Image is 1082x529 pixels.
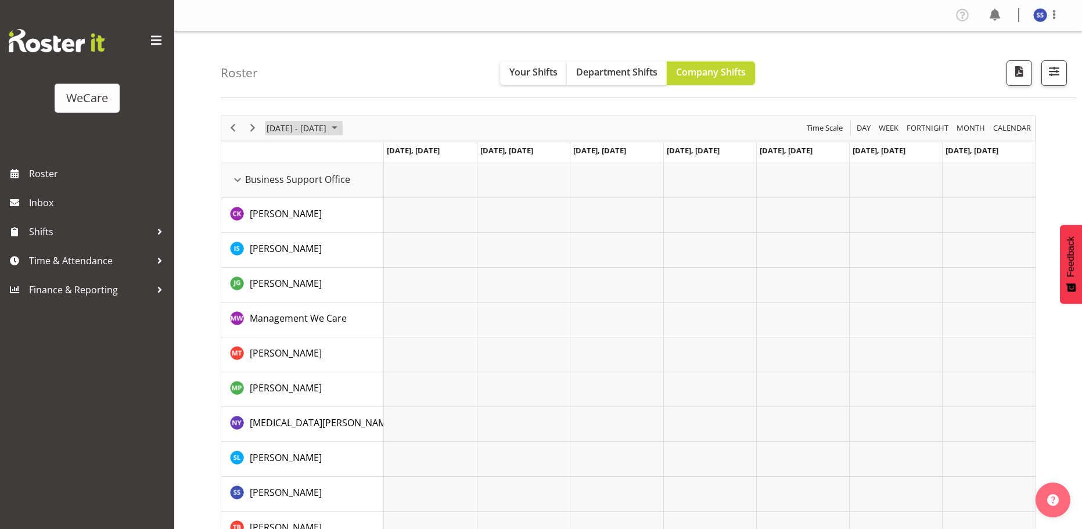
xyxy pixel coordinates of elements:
[667,145,720,156] span: [DATE], [DATE]
[878,121,900,135] span: Week
[265,121,328,135] span: [DATE] - [DATE]
[1060,225,1082,304] button: Feedback - Show survey
[263,116,344,141] div: June 24 - 30, 2024
[991,121,1033,135] button: Month
[855,121,872,135] span: Day
[29,165,168,182] span: Roster
[576,66,657,78] span: Department Shifts
[1033,8,1047,22] img: savita-savita11083.jpg
[250,381,322,395] a: [PERSON_NAME]
[221,442,384,477] td: Sarah Lamont resource
[29,252,151,269] span: Time & Attendance
[243,116,263,141] div: next period
[905,121,950,135] span: Fortnight
[221,477,384,512] td: Savita Savita resource
[1047,494,1059,506] img: help-xxl-2.png
[250,207,322,220] span: [PERSON_NAME]
[9,29,105,52] img: Rosterit website logo
[221,163,384,198] td: Business Support Office resource
[250,312,347,325] span: Management We Care
[806,121,844,135] span: Time Scale
[387,145,440,156] span: [DATE], [DATE]
[480,145,533,156] span: [DATE], [DATE]
[250,311,347,325] a: Management We Care
[853,145,905,156] span: [DATE], [DATE]
[250,485,322,499] a: [PERSON_NAME]
[855,121,873,135] button: Timeline Day
[805,121,845,135] button: Time Scale
[250,416,394,430] a: [MEDICAL_DATA][PERSON_NAME]
[250,242,322,255] a: [PERSON_NAME]
[760,145,813,156] span: [DATE], [DATE]
[992,121,1032,135] span: calendar
[221,198,384,233] td: Chloe Kim resource
[225,121,241,135] button: Previous
[955,121,986,135] span: Month
[250,207,322,221] a: [PERSON_NAME]
[223,116,243,141] div: previous period
[1041,60,1067,86] button: Filter Shifts
[250,276,322,290] a: [PERSON_NAME]
[905,121,951,135] button: Fortnight
[509,66,558,78] span: Your Shifts
[250,242,322,255] span: [PERSON_NAME]
[250,382,322,394] span: [PERSON_NAME]
[221,407,384,442] td: Nikita Yates resource
[221,337,384,372] td: Michelle Thomas resource
[221,66,258,80] h4: Roster
[221,233,384,268] td: Isabel Simcox resource
[221,268,384,303] td: Janine Grundler resource
[29,194,168,211] span: Inbox
[245,172,350,186] span: Business Support Office
[250,451,322,465] a: [PERSON_NAME]
[250,277,322,290] span: [PERSON_NAME]
[250,451,322,464] span: [PERSON_NAME]
[250,346,322,360] a: [PERSON_NAME]
[250,347,322,359] span: [PERSON_NAME]
[221,372,384,407] td: Millie Pumphrey resource
[946,145,998,156] span: [DATE], [DATE]
[676,66,746,78] span: Company Shifts
[250,416,394,429] span: [MEDICAL_DATA][PERSON_NAME]
[66,89,108,107] div: WeCare
[29,281,151,298] span: Finance & Reporting
[567,62,667,85] button: Department Shifts
[667,62,755,85] button: Company Shifts
[265,121,343,135] button: June 2024
[573,145,626,156] span: [DATE], [DATE]
[245,121,261,135] button: Next
[221,303,384,337] td: Management We Care resource
[877,121,901,135] button: Timeline Week
[1006,60,1032,86] button: Download a PDF of the roster according to the set date range.
[500,62,567,85] button: Your Shifts
[29,223,151,240] span: Shifts
[1066,236,1076,277] span: Feedback
[955,121,987,135] button: Timeline Month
